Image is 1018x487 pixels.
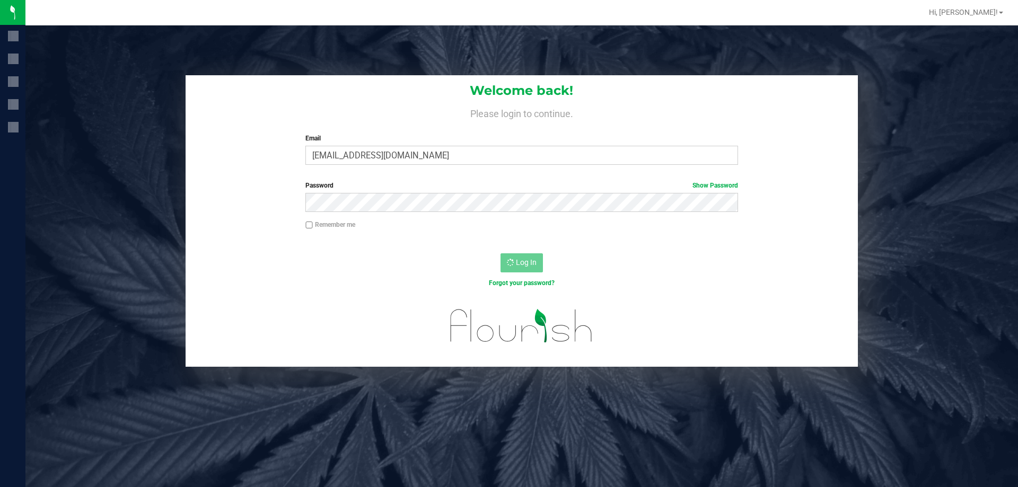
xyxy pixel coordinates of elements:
[516,258,537,267] span: Log In
[186,106,858,119] h4: Please login to continue.
[489,279,555,287] a: Forgot your password?
[305,182,334,189] span: Password
[305,220,355,229] label: Remember me
[501,253,543,272] button: Log In
[437,299,605,353] img: flourish_logo.svg
[692,182,738,189] a: Show Password
[305,222,313,229] input: Remember me
[929,8,998,16] span: Hi, [PERSON_NAME]!
[305,134,738,143] label: Email
[186,84,858,98] h1: Welcome back!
